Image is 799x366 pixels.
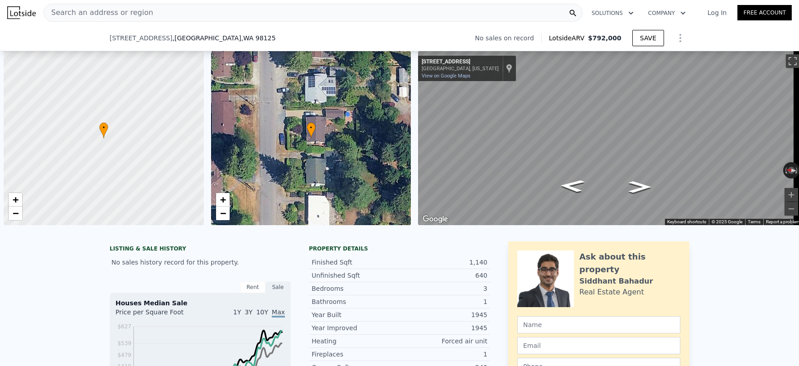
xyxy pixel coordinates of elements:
[506,63,512,73] a: Show location on map
[422,58,499,66] div: [STREET_ADDRESS]
[671,29,689,47] button: Show Options
[13,194,19,205] span: +
[272,308,285,318] span: Max
[312,310,399,319] div: Year Built
[420,213,450,225] a: Open this area in Google Maps (opens a new window)
[309,245,490,252] div: Property details
[785,202,798,216] button: Zoom out
[44,7,153,18] span: Search an address or region
[9,207,22,220] a: Zoom out
[13,207,19,219] span: −
[116,299,285,308] div: Houses Median Sale
[220,194,226,205] span: +
[116,308,200,322] div: Price per Square Foot
[399,297,487,306] div: 1
[588,34,621,42] span: $792,000
[240,281,265,293] div: Rent
[307,124,316,132] span: •
[99,122,108,138] div: •
[620,178,660,196] path: Go South, 14th Avenue Northeast
[399,337,487,346] div: Forced air unit
[475,34,541,43] div: No sales on record
[399,310,487,319] div: 1945
[241,34,275,42] span: , WA 98125
[584,5,641,21] button: Solutions
[312,271,399,280] div: Unfinished Sqft
[399,271,487,280] div: 640
[399,258,487,267] div: 1,140
[517,316,680,333] input: Name
[748,219,760,224] a: Terms
[117,340,131,347] tspan: $539
[312,284,399,293] div: Bedrooms
[399,323,487,332] div: 1945
[110,254,291,270] div: No sales history record for this property.
[99,124,108,132] span: •
[312,337,399,346] div: Heating
[667,219,706,225] button: Keyboard shortcuts
[245,308,252,316] span: 3Y
[579,287,644,298] div: Real Estate Agent
[641,5,693,21] button: Company
[117,323,131,330] tspan: $627
[517,337,680,354] input: Email
[117,352,131,358] tspan: $479
[399,350,487,359] div: 1
[579,276,653,287] div: Siddhant Bahadur
[265,281,291,293] div: Sale
[712,219,742,224] span: © 2025 Google
[110,245,291,254] div: LISTING & SALE HISTORY
[422,66,499,72] div: [GEOGRAPHIC_DATA], [US_STATE]
[312,297,399,306] div: Bathrooms
[216,207,230,220] a: Zoom out
[216,193,230,207] a: Zoom in
[422,73,471,79] a: View on Google Maps
[256,308,268,316] span: 10Y
[783,162,788,178] button: Rotate counterclockwise
[9,193,22,207] a: Zoom in
[632,30,664,46] button: SAVE
[220,207,226,219] span: −
[312,258,399,267] div: Finished Sqft
[737,5,792,20] a: Free Account
[110,34,173,43] span: [STREET_ADDRESS]
[7,6,36,19] img: Lotside
[579,250,680,276] div: Ask about this property
[420,213,450,225] img: Google
[549,177,595,195] path: Go North, 14th Avenue Northeast
[233,308,241,316] span: 1Y
[307,122,316,138] div: •
[312,323,399,332] div: Year Improved
[549,34,588,43] span: Lotside ARV
[399,284,487,293] div: 3
[312,350,399,359] div: Fireplaces
[785,188,798,202] button: Zoom in
[697,8,737,17] a: Log In
[173,34,276,43] span: , [GEOGRAPHIC_DATA]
